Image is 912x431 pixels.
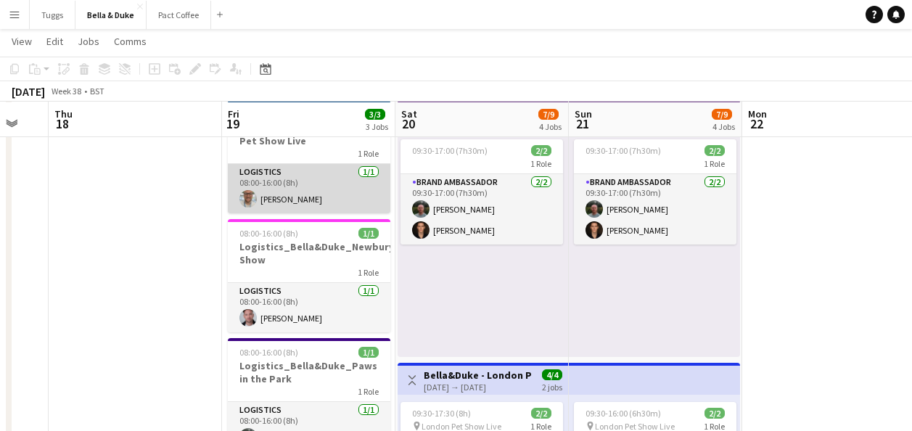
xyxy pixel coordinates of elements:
[399,115,417,132] span: 20
[358,267,379,278] span: 1 Role
[358,386,379,397] span: 1 Role
[400,139,563,245] app-job-card: 09:30-17:00 (7h30m)2/21 RoleBrand Ambassador2/209:30-17:00 (7h30m)[PERSON_NAME][PERSON_NAME]
[712,121,735,132] div: 4 Jobs
[147,1,211,29] button: Pact Coffee
[226,115,239,132] span: 19
[228,283,390,332] app-card-role: Logistics1/108:00-16:00 (8h)[PERSON_NAME]
[746,115,767,132] span: 22
[412,408,471,419] span: 09:30-17:30 (8h)
[574,139,736,245] app-job-card: 09:30-17:00 (7h30m)2/21 RoleBrand Ambassador2/209:30-17:00 (7h30m)[PERSON_NAME][PERSON_NAME]
[712,109,732,120] span: 7/9
[90,86,104,97] div: BST
[228,240,390,266] h3: Logistics_Bella&Duke_Newbury Show
[574,174,736,245] app-card-role: Brand Ambassador2/209:30-17:00 (7h30m)[PERSON_NAME][PERSON_NAME]
[12,84,45,99] div: [DATE]
[78,35,99,48] span: Jobs
[531,408,551,419] span: 2/2
[72,32,105,51] a: Jobs
[748,107,767,120] span: Mon
[6,32,38,51] a: View
[358,228,379,239] span: 1/1
[412,145,488,156] span: 09:30-17:00 (7h30m)
[539,121,562,132] div: 4 Jobs
[401,107,417,120] span: Sat
[228,359,390,385] h3: Logistics_Bella&Duke_Paws in the Park
[530,158,551,169] span: 1 Role
[424,369,532,382] h3: Bella&Duke - London Pet Show Live
[358,347,379,358] span: 1/1
[358,148,379,159] span: 1 Role
[228,107,239,120] span: Fri
[365,109,385,120] span: 3/3
[575,107,592,120] span: Sun
[366,121,388,132] div: 3 Jobs
[572,115,592,132] span: 21
[48,86,84,97] span: Week 38
[52,115,73,132] span: 18
[400,174,563,245] app-card-role: Brand Ambassador2/209:30-17:00 (7h30m)[PERSON_NAME][PERSON_NAME]
[108,32,152,51] a: Comms
[538,109,559,120] span: 7/9
[228,219,390,332] app-job-card: 08:00-16:00 (8h)1/1Logistics_Bella&Duke_Newbury Show1 RoleLogistics1/108:00-16:00 (8h)[PERSON_NAME]
[46,35,63,48] span: Edit
[542,369,562,380] span: 4/4
[54,107,73,120] span: Thu
[75,1,147,29] button: Bella & Duke
[114,35,147,48] span: Comms
[704,145,725,156] span: 2/2
[704,408,725,419] span: 2/2
[12,35,32,48] span: View
[424,382,532,393] div: [DATE] → [DATE]
[586,145,661,156] span: 09:30-17:00 (7h30m)
[542,380,562,393] div: 2 jobs
[239,347,298,358] span: 08:00-16:00 (8h)
[41,32,69,51] a: Edit
[239,228,298,239] span: 08:00-16:00 (8h)
[30,1,75,29] button: Tuggs
[228,164,390,213] app-card-role: Logistics1/108:00-16:00 (8h)[PERSON_NAME]
[586,408,661,419] span: 09:30-16:00 (6h30m)
[531,145,551,156] span: 2/2
[704,158,725,169] span: 1 Role
[228,100,390,213] app-job-card: 08:00-16:00 (8h)1/1Logistics_Bella&Duke_London Pet Show Live1 RoleLogistics1/108:00-16:00 (8h)[PE...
